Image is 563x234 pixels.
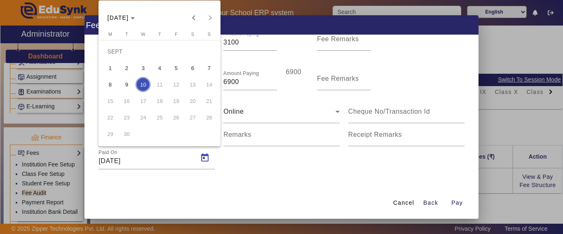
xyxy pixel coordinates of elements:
button: 24 September 2025 [135,109,151,126]
button: 28 September 2025 [201,109,217,126]
span: 11 [152,77,167,92]
span: 19 [169,94,183,108]
span: 10 [136,77,150,92]
span: 5 [169,61,183,75]
span: 7 [202,61,216,75]
span: 24 [136,110,150,125]
span: 22 [103,110,117,125]
button: 2 September 2025 [118,60,135,76]
button: 7 September 2025 [201,60,217,76]
span: 1 [103,61,117,75]
button: Choose month and year [104,10,138,25]
span: 29 [103,126,117,141]
button: 18 September 2025 [151,93,168,109]
button: 29 September 2025 [102,126,118,142]
span: [DATE] [108,14,129,21]
button: 1 September 2025 [102,60,118,76]
span: T [125,32,128,37]
span: 4 [152,61,167,75]
span: F [175,32,178,37]
span: 21 [202,94,216,108]
button: 12 September 2025 [168,76,184,93]
button: 9 September 2025 [118,76,135,93]
button: 30 September 2025 [118,126,135,142]
span: 25 [152,110,167,125]
button: 23 September 2025 [118,109,135,126]
span: S [208,32,211,37]
span: M [108,32,112,37]
button: 22 September 2025 [102,109,118,126]
span: 17 [136,94,150,108]
button: 27 September 2025 [184,109,201,126]
button: 4 September 2025 [151,60,168,76]
span: 16 [119,94,134,108]
span: 26 [169,110,183,125]
span: 20 [185,94,200,108]
button: 25 September 2025 [151,109,168,126]
button: 3 September 2025 [135,60,151,76]
span: 28 [202,110,216,125]
button: 14 September 2025 [201,76,217,93]
button: 26 September 2025 [168,109,184,126]
button: 21 September 2025 [201,93,217,109]
button: 5 September 2025 [168,60,184,76]
span: T [158,32,161,37]
button: 19 September 2025 [168,93,184,109]
span: S [191,32,194,37]
button: 20 September 2025 [184,93,201,109]
span: 27 [185,110,200,125]
button: 10 September 2025 [135,76,151,93]
span: 3 [136,61,150,75]
td: SEPT [102,43,217,60]
span: W [141,32,145,37]
button: 16 September 2025 [118,93,135,109]
span: 9 [119,77,134,92]
button: 6 September 2025 [184,60,201,76]
span: 12 [169,77,183,92]
span: 6 [185,61,200,75]
span: 13 [185,77,200,92]
button: 8 September 2025 [102,76,118,93]
span: 30 [119,126,134,141]
span: 15 [103,94,117,108]
button: 15 September 2025 [102,93,118,109]
button: 13 September 2025 [184,76,201,93]
button: Previous month [185,9,202,26]
span: 23 [119,110,134,125]
span: 18 [152,94,167,108]
span: 2 [119,61,134,75]
button: 11 September 2025 [151,76,168,93]
span: 8 [103,77,117,92]
button: 17 September 2025 [135,93,151,109]
span: 14 [202,77,216,92]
